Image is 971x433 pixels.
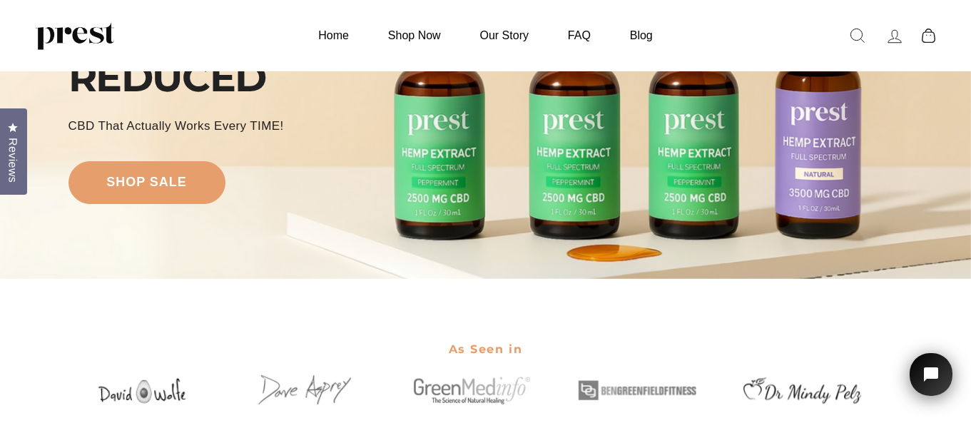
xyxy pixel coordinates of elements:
iframe: Tidio Chat [891,333,971,433]
a: Shop Now [370,21,459,49]
span: Reviews [4,138,22,183]
a: Our Story [462,21,546,49]
a: FAQ [550,21,609,49]
a: Blog [612,21,671,49]
div: CBD That Actually Works every TIME! [68,117,284,135]
a: Home [300,21,367,49]
img: PREST ORGANICS [36,21,114,50]
h2: As Seen in [68,333,903,365]
ul: Primary [300,21,670,49]
a: shop sale [68,161,225,204]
